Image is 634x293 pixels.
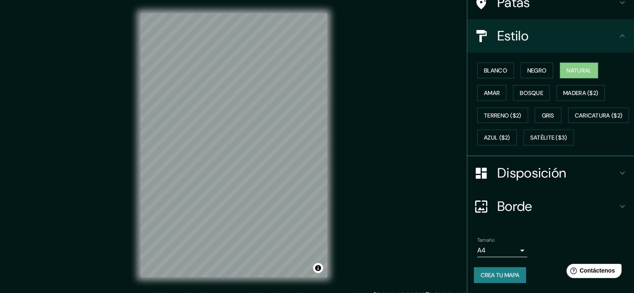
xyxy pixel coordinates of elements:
font: Satélite ($3) [530,134,567,142]
div: Estilo [467,19,634,53]
button: Natural [560,63,598,78]
font: Caricatura ($2) [575,112,623,119]
iframe: Lanzador de widgets de ayuda [560,260,625,284]
font: Negro [527,67,547,74]
button: Madera ($2) [556,85,605,101]
button: Activar o desactivar atribución [313,263,323,273]
div: Disposición [467,156,634,190]
div: A4 [477,244,527,257]
div: Borde [467,190,634,223]
font: Estilo [497,27,529,45]
font: A4 [477,246,486,255]
font: Crea tu mapa [481,271,519,279]
font: Madera ($2) [563,89,598,97]
font: Blanco [484,67,507,74]
button: Caricatura ($2) [568,108,629,123]
button: Satélite ($3) [524,130,574,145]
font: Gris [542,112,554,119]
button: Terreno ($2) [477,108,528,123]
button: Crea tu mapa [474,267,526,283]
button: Negro [521,63,554,78]
font: Borde [497,198,532,215]
font: Tamaño [477,237,494,243]
font: Amar [484,89,500,97]
button: Gris [535,108,561,123]
button: Azul ($2) [477,130,517,145]
font: Natural [566,67,591,74]
button: Bosque [513,85,550,101]
button: Amar [477,85,506,101]
font: Terreno ($2) [484,112,521,119]
font: Azul ($2) [484,134,510,142]
font: Bosque [520,89,543,97]
button: Blanco [477,63,514,78]
font: Disposición [497,164,566,182]
canvas: Mapa [140,13,327,277]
